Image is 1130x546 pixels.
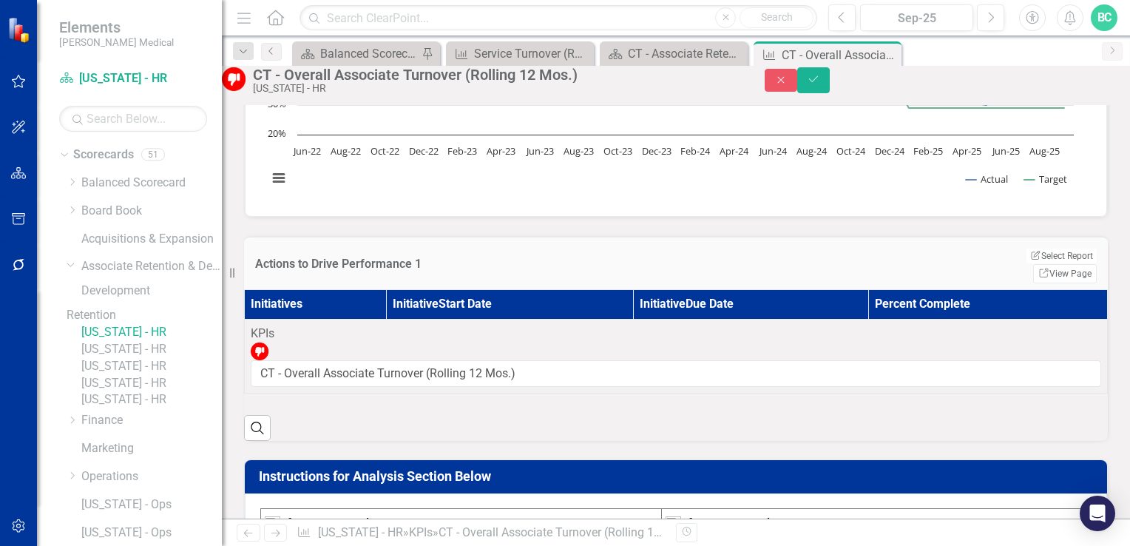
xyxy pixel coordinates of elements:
div: Balanced Scorecard Welcome Page [320,44,418,63]
text: Oct-23 [603,144,632,158]
div: CT - Overall Associate Turnover (Rolling 12 Mos.) [439,525,694,539]
a: [US_STATE] - HR [81,324,222,341]
div: Percent Complete [875,296,1101,313]
text: Dec-23 [642,144,671,158]
a: [US_STATE] - Ops [81,496,222,513]
a: [US_STATE] - HR [81,391,222,408]
button: View chart menu, Chart [268,168,289,189]
strong: If your KPI result is : [283,516,409,530]
a: Development [81,283,222,300]
text: Aug-24 [796,144,828,158]
text: Feb-24 [680,144,711,158]
img: mceclip1%20v16.png [666,516,681,532]
a: Operations [81,468,222,485]
a: Service Turnover (Rolling 12 Mos.) [450,44,590,63]
button: BC [1091,4,1117,31]
a: View Page [1033,264,1097,283]
div: CT - Overall Associate Turnover (Rolling 12 Mos.) [782,46,898,64]
div: CT - Associate Retention [628,44,744,63]
strong: If your KPI result is : [684,516,825,530]
a: Board Book [81,203,222,220]
text: Jun-25 [991,144,1020,158]
div: Open Intercom Messenger [1080,496,1115,531]
text: Dec-24 [875,144,905,158]
text: Oct-24 [836,144,866,158]
img: mceclip2%20v12.png [265,516,280,532]
small: [PERSON_NAME] Medical [59,36,174,48]
h3: Instructions for Analysis Section Below [259,469,1098,484]
a: Scorecards [73,146,134,164]
button: Show Target [1024,172,1067,186]
text: Feb-25 [913,144,943,158]
a: [US_STATE] - HR [81,358,222,375]
div: [US_STATE] - HR [253,83,735,94]
span: Search [761,11,793,23]
img: Below Target [251,343,268,360]
div: Initiatives [251,296,380,313]
div: 51 [141,149,165,161]
button: Sep-25 [860,4,973,31]
a: KPIs [409,525,433,539]
input: Search Below... [59,106,207,132]
a: Balanced Scorecard Welcome Page [296,44,418,63]
a: CT - Associate Retention [603,44,744,63]
button: Search [740,7,813,28]
text: 20% [268,127,286,140]
text: Apr-23 [487,144,515,158]
input: Name [251,360,1101,388]
a: Marketing [81,440,222,457]
a: Balanced Scorecard [81,175,222,192]
button: Show Actual [966,172,1008,186]
text: Aug-25 [1029,144,1060,158]
text: Dec-22 [409,144,439,158]
input: Search ClearPoint... [300,5,817,31]
span: RED [385,516,406,530]
text: Jun-24 [758,144,788,158]
text: Jun-23 [525,144,554,158]
div: Service Turnover (Rolling 12 Mos.) [474,44,590,63]
div: CT - Overall Associate Turnover (Rolling 12 Mos.) [253,67,735,83]
a: Retention [67,307,222,324]
a: [US_STATE] - HR [81,375,222,392]
h3: Actions to Drive Performance 1 [255,257,846,271]
a: Finance [81,412,222,429]
img: ClearPoint Strategy [7,16,33,42]
div: Initiative Start Date [393,296,627,313]
a: [US_STATE] - Ops [81,525,222,542]
text: Aug-22 [331,144,361,158]
div: » » [297,525,665,542]
a: [US_STATE] - HR [318,525,403,539]
div: Initiative Due Date [640,296,862,313]
a: [US_STATE] - HR [59,70,207,87]
div: Sep-25 [865,10,968,27]
text: Jun-22 [292,144,321,158]
img: Below Target [222,67,246,91]
a: Associate Retention & Development [81,258,222,275]
a: [US_STATE] - HR [81,341,222,358]
span: GREEN [785,516,822,530]
text: Feb-23 [447,144,477,158]
text: Apr-25 [953,144,981,158]
div: KPIs [251,326,1101,343]
a: Acquisitions & Expansion [81,231,222,248]
text: Apr-24 [720,144,749,158]
span: Elements [59,18,174,36]
text: Aug-23 [564,144,594,158]
text: Oct-22 [371,144,399,158]
button: Select Report [1026,249,1097,263]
